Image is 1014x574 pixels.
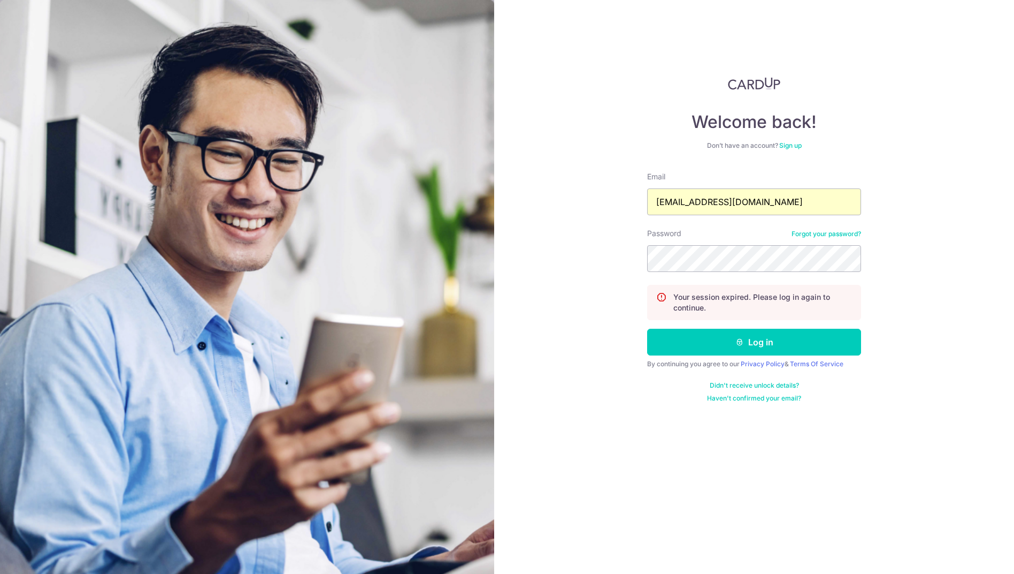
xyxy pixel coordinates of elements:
div: Don’t have an account? [647,141,861,150]
a: Sign up [779,141,802,149]
label: Email [647,171,665,182]
a: Privacy Policy [741,360,785,368]
a: Haven't confirmed your email? [707,394,801,403]
button: Log in [647,329,861,356]
a: Forgot your password? [792,230,861,238]
h4: Welcome back! [647,111,861,133]
img: CardUp Logo [728,77,780,90]
div: By continuing you agree to our & [647,360,861,368]
input: Enter your Email [647,188,861,215]
a: Terms Of Service [790,360,843,368]
a: Didn't receive unlock details? [710,381,799,390]
p: Your session expired. Please log in again to continue. [673,292,852,313]
label: Password [647,228,681,239]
